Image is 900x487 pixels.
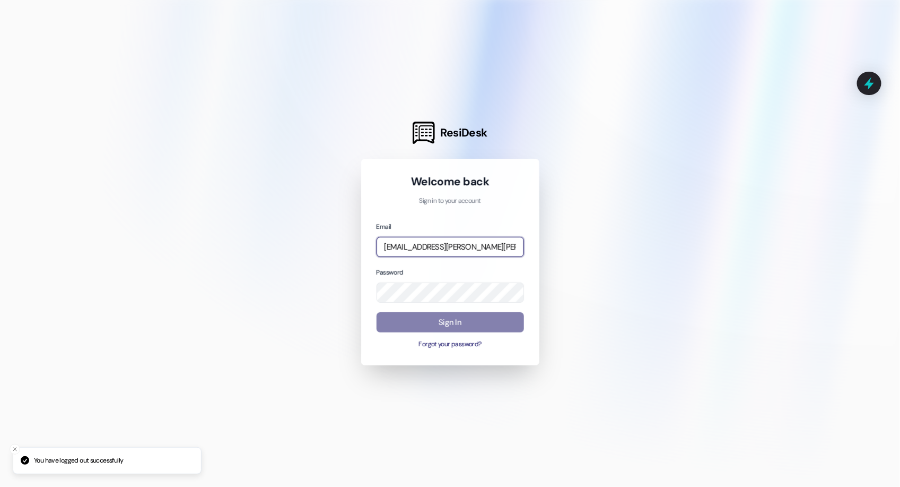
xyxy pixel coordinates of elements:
[377,196,524,206] p: Sign in to your account
[440,125,487,140] span: ResiDesk
[377,312,524,333] button: Sign In
[377,223,391,231] label: Email
[10,444,20,455] button: Close toast
[377,340,524,349] button: Forgot your password?
[377,174,524,189] h1: Welcome back
[413,122,435,144] img: ResiDesk Logo
[377,268,404,277] label: Password
[377,237,524,258] input: name@example.com
[34,456,123,466] p: You have logged out successfully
